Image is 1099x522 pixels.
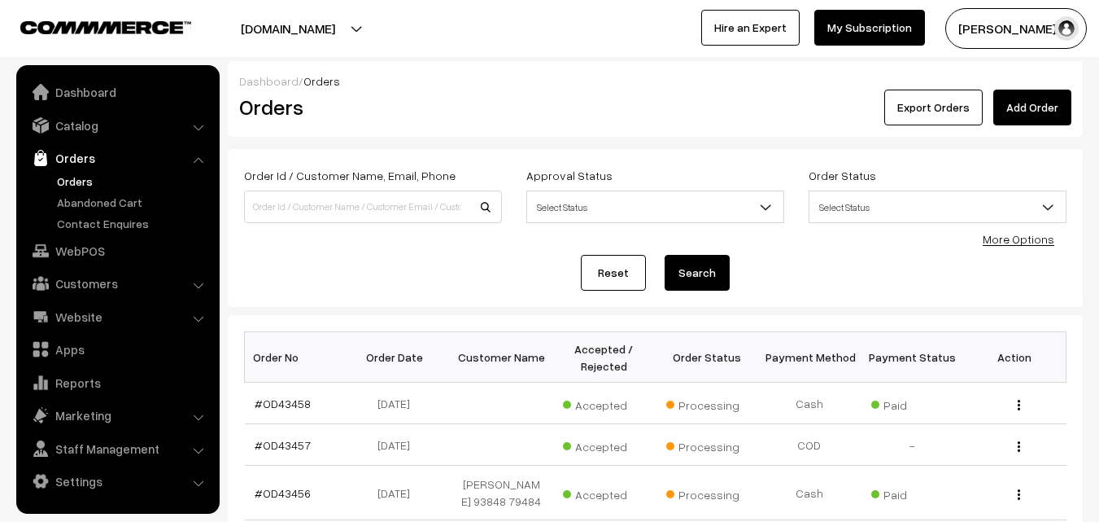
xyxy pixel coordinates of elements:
a: Staff Management [20,434,214,463]
a: Customers [20,269,214,298]
img: user [1054,16,1079,41]
th: Payment Status [861,332,963,383]
span: Select Status [527,193,783,222]
span: Accepted [563,434,644,455]
td: - [861,424,963,466]
a: Apps [20,335,214,364]
a: Hire an Expert [701,10,800,46]
span: Paid [871,393,953,414]
button: Export Orders [884,90,983,125]
span: Paid [871,482,953,503]
a: Orders [20,143,214,173]
span: Accepted [563,482,644,503]
th: Customer Name [450,332,552,383]
td: Cash [758,466,861,520]
td: [DATE] [347,383,450,424]
td: [DATE] [347,424,450,466]
span: Select Status [809,191,1066,223]
th: Accepted / Rejected [552,332,655,383]
span: Processing [666,434,748,455]
td: [PERSON_NAME] 93848 79484 [450,466,552,520]
a: COMMMERCE [20,16,163,36]
label: Order Id / Customer Name, Email, Phone [244,167,456,184]
a: Add Order [993,90,1071,125]
label: Approval Status [526,167,613,184]
a: #OD43457 [255,438,311,452]
th: Action [963,332,1066,383]
th: Order No [245,332,347,383]
button: [PERSON_NAME] s… [945,8,1087,49]
td: COD [758,424,861,466]
a: Contact Enquires [53,215,214,232]
img: COMMMERCE [20,21,191,33]
a: Settings [20,467,214,496]
a: Orders [53,173,214,190]
button: [DOMAIN_NAME] [184,8,392,49]
img: Menu [1018,400,1020,410]
span: Processing [666,482,748,503]
td: Cash [758,383,861,424]
a: WebPOS [20,236,214,265]
a: More Options [983,232,1054,246]
a: Website [20,302,214,331]
img: Menu [1018,489,1020,500]
td: [DATE] [347,466,450,520]
button: Search [665,255,730,291]
a: #OD43456 [255,486,311,500]
th: Order Status [656,332,758,383]
a: Abandoned Cart [53,194,214,211]
a: Reset [581,255,646,291]
a: Reports [20,368,214,397]
a: Dashboard [20,77,214,107]
img: Menu [1018,441,1020,452]
a: #OD43458 [255,397,311,410]
a: Catalog [20,111,214,140]
a: Dashboard [239,74,299,88]
a: My Subscription [814,10,925,46]
input: Order Id / Customer Name / Customer Email / Customer Phone [244,191,502,223]
div: / [239,72,1071,90]
span: Processing [666,393,748,414]
a: Marketing [20,401,214,430]
span: Select Status [809,193,1066,222]
th: Payment Method [758,332,861,383]
th: Order Date [347,332,450,383]
span: Orders [303,74,340,88]
span: Select Status [526,191,784,223]
label: Order Status [809,167,876,184]
span: Accepted [563,393,644,414]
h2: Orders [239,94,500,120]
